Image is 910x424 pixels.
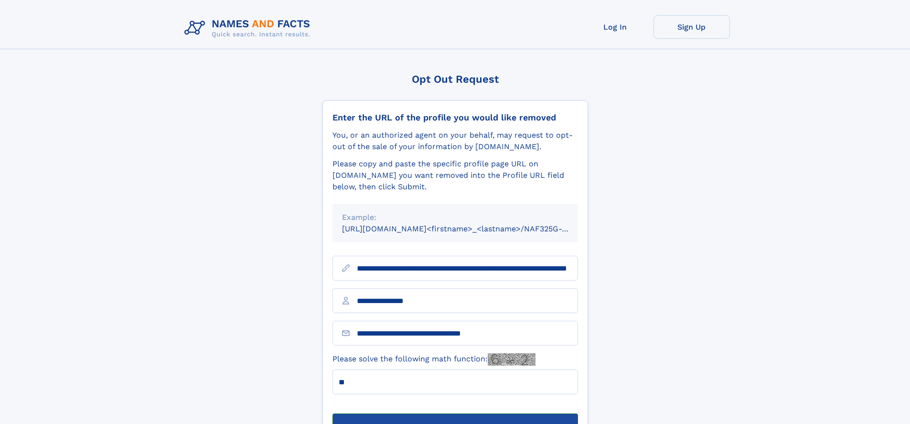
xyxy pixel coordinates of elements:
[332,158,578,193] div: Please copy and paste the specific profile page URL on [DOMAIN_NAME] you want removed into the Pr...
[342,224,596,233] small: [URL][DOMAIN_NAME]<firstname>_<lastname>/NAF325G-xxxxxxxx
[181,15,318,41] img: Logo Names and Facts
[342,212,568,223] div: Example:
[332,353,535,366] label: Please solve the following math function:
[653,15,730,39] a: Sign Up
[322,73,588,85] div: Opt Out Request
[332,112,578,123] div: Enter the URL of the profile you would like removed
[577,15,653,39] a: Log In
[332,130,578,152] div: You, or an authorized agent on your behalf, may request to opt-out of the sale of your informatio...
